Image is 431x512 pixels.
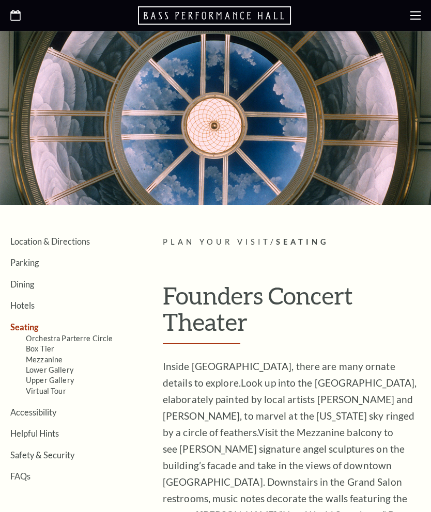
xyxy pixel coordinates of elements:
span: Plan Your Visit [163,237,270,246]
span: Look up into the [GEOGRAPHIC_DATA], elaborately painted by local artists [PERSON_NAME] and [PERSO... [163,377,417,438]
a: Box Tier [26,344,54,353]
a: Hotels [10,300,35,310]
a: Seating [10,322,39,332]
a: Location & Directions [10,236,90,246]
a: FAQs [10,471,30,481]
a: Orchestra Parterre Circle [26,334,113,343]
h1: Founders Concert Theater [163,282,421,344]
a: Parking [10,258,39,267]
a: Lower Gallery [26,365,73,374]
p: / [163,236,421,249]
a: Upper Gallery [26,376,74,385]
a: Virtual Tour [26,387,66,395]
a: Accessibility [10,407,56,417]
a: Safety & Security [10,450,74,460]
span: Seating [276,237,329,246]
a: Dining [10,279,34,289]
a: Helpful Hints [10,428,59,438]
a: Mezzanine [26,355,63,364]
